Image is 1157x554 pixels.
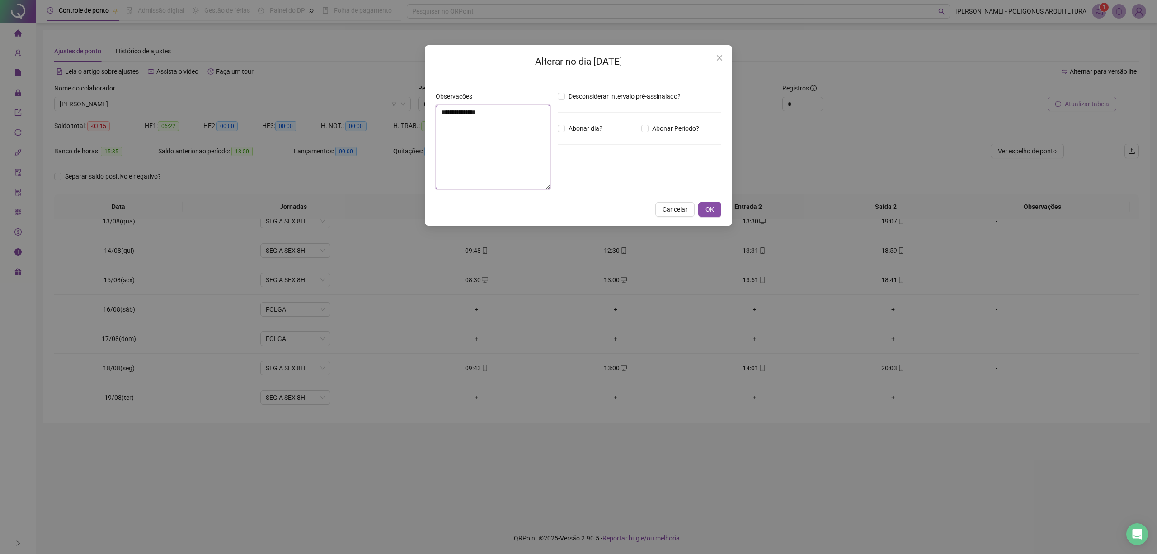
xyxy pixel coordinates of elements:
[565,123,606,133] span: Abonar dia?
[705,204,714,214] span: OK
[655,202,695,217] button: Cancelar
[698,202,721,217] button: OK
[716,54,723,62] span: close
[436,54,721,69] h2: Alterar no dia [DATE]
[712,51,727,65] button: Close
[565,91,684,101] span: Desconsiderar intervalo pré-assinalado?
[1126,523,1148,545] div: Open Intercom Messenger
[649,123,703,133] span: Abonar Período?
[436,91,478,101] label: Observações
[663,204,687,214] span: Cancelar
